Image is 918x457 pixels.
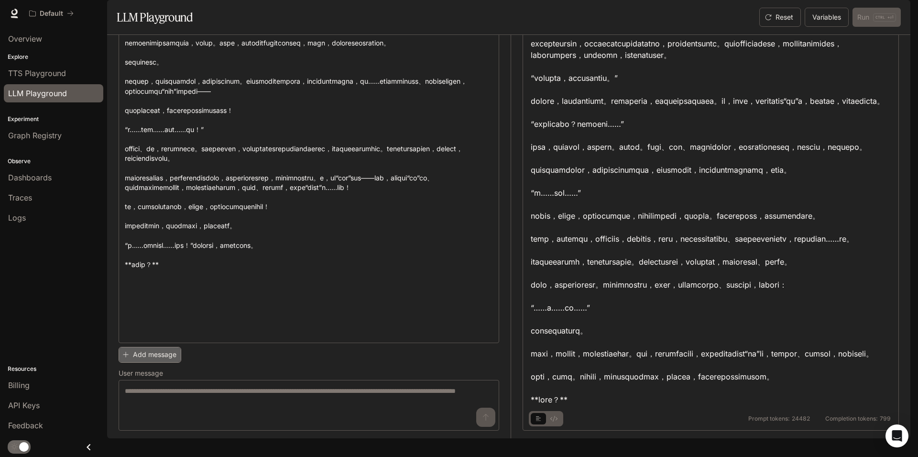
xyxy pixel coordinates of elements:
[805,8,849,27] button: Variables
[792,416,810,422] span: 24482
[759,8,801,27] button: Reset
[40,10,63,18] p: Default
[885,424,908,447] div: Open Intercom Messenger
[880,416,891,422] span: 799
[25,4,78,23] button: All workspaces
[119,370,163,377] p: User message
[825,416,878,422] span: Completion tokens:
[119,347,181,363] button: Add message
[748,416,790,422] span: Prompt tokens:
[531,411,561,426] div: basic tabs example
[117,8,193,27] h1: LLM Playground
